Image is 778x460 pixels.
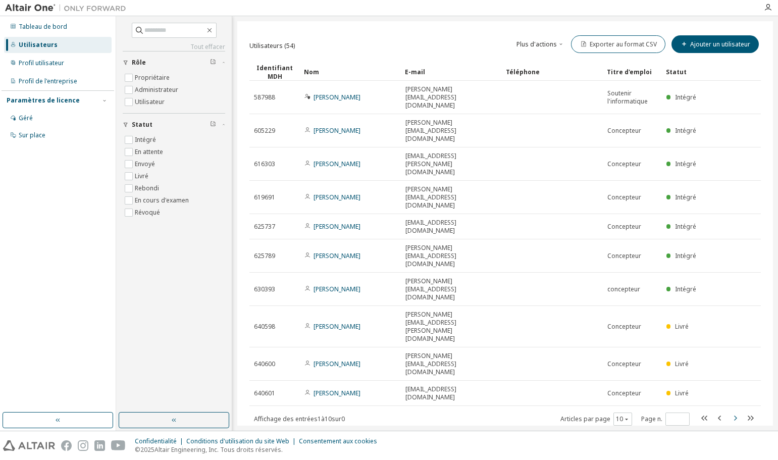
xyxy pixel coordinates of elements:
button: Rôle [123,52,225,74]
font: Intégré [675,93,696,101]
font: Intégré [675,285,696,293]
font: [PERSON_NAME] [314,160,360,168]
font: [EMAIL_ADDRESS][DOMAIN_NAME] [405,218,456,235]
font: Livré [135,172,148,180]
font: Concepteur [607,251,641,260]
font: Affichage des entrées [254,415,318,423]
button: Ajouter un utilisateur [671,35,759,53]
font: Livré [675,360,689,368]
span: Effacer le filtre [210,59,216,67]
font: [PERSON_NAME][EMAIL_ADDRESS][DOMAIN_NAME] [405,351,456,376]
font: [PERSON_NAME] [314,193,360,201]
font: Intégré [135,135,156,144]
font: Profil utilisateur [19,59,64,67]
font: Utilisateurs (54) [249,41,295,50]
font: 625737 [254,222,275,231]
font: [PERSON_NAME][EMAIL_ADDRESS][DOMAIN_NAME] [405,118,456,143]
font: Propriétaire [135,73,170,82]
font: Livré [675,389,689,397]
font: Tableau de bord [19,22,67,31]
button: Plus d'actions [516,35,565,53]
font: 2025 [140,445,154,454]
font: Paramètres de licence [7,96,80,105]
font: Ajouter un utilisateur [690,40,750,48]
font: [PERSON_NAME] [314,285,360,293]
img: altair_logo.svg [3,440,55,451]
font: Révoqué [135,208,160,217]
font: Titre d'emploi [607,68,652,76]
font: Intégré [675,222,696,231]
font: 1 [318,415,321,423]
font: Concepteur [607,193,641,201]
font: 587988 [254,93,275,101]
font: [PERSON_NAME][EMAIL_ADDRESS][PERSON_NAME][DOMAIN_NAME] [405,310,456,343]
font: 640600 [254,360,275,368]
font: 616303 [254,160,275,168]
font: Rôle [132,58,146,67]
button: Statut [123,114,225,136]
font: 630393 [254,285,275,293]
font: Sur place [19,131,45,139]
font: Concepteur [607,360,641,368]
img: Altaïr Un [5,3,131,13]
font: Concepteur [607,322,641,331]
font: [EMAIL_ADDRESS][PERSON_NAME][DOMAIN_NAME] [405,151,456,176]
font: Exporter au format CSV [590,40,657,48]
font: Conditions d'utilisation du site Web [186,437,289,445]
img: instagram.svg [78,440,88,451]
font: © [135,445,140,454]
font: 10 [616,415,623,423]
font: Concepteur [607,126,641,135]
font: Rebondi [135,184,159,192]
font: Concepteur [607,160,641,168]
font: Utilisateurs [19,40,58,49]
font: [PERSON_NAME][EMAIL_ADDRESS][DOMAIN_NAME] [405,277,456,301]
font: Articles par page [560,415,610,423]
font: E-mail [405,68,425,76]
font: Intégré [675,126,696,135]
font: Confidentialité [135,437,177,445]
font: 619691 [254,193,275,201]
font: [PERSON_NAME] [314,251,360,260]
font: Plus d'actions [516,40,557,48]
font: 0 [341,415,345,423]
img: youtube.svg [111,440,126,451]
font: Concepteur [607,389,641,397]
font: Intégré [675,193,696,201]
font: Identifiant MDH [256,64,293,81]
font: [PERSON_NAME] [314,93,360,101]
font: concepteur [607,285,640,293]
font: [PERSON_NAME] [314,322,360,331]
img: facebook.svg [61,440,72,451]
font: Statut [132,120,152,129]
font: [PERSON_NAME][EMAIL_ADDRESS][DOMAIN_NAME] [405,243,456,268]
font: Page n. [641,415,662,423]
font: En cours d'examen [135,196,189,205]
font: Livré [675,322,689,331]
font: Intégré [675,251,696,260]
font: Tout effacer [190,42,225,51]
font: Intégré [675,160,696,168]
font: [PERSON_NAME][EMAIL_ADDRESS][DOMAIN_NAME] [405,85,456,110]
font: 10 [325,415,332,423]
span: Effacer le filtre [210,121,216,129]
font: Administrateur [135,85,178,94]
font: 625789 [254,251,275,260]
font: à [321,415,325,423]
font: Concepteur [607,222,641,231]
button: Exporter au format CSV [571,35,665,53]
font: Envoyé [135,160,155,168]
font: Profil de l'entreprise [19,77,77,85]
font: 605229 [254,126,275,135]
font: Altair Engineering, Inc. Tous droits réservés. [154,445,283,454]
font: 640598 [254,322,275,331]
font: sur [332,415,341,423]
font: Soutenir l'informatique [607,89,648,106]
font: Statut [666,68,687,76]
font: [PERSON_NAME][EMAIL_ADDRESS][DOMAIN_NAME] [405,185,456,210]
font: [PERSON_NAME] [314,222,360,231]
font: Téléphone [506,68,540,76]
img: linkedin.svg [94,440,105,451]
font: [PERSON_NAME] [314,389,360,397]
font: Consentement aux cookies [299,437,377,445]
